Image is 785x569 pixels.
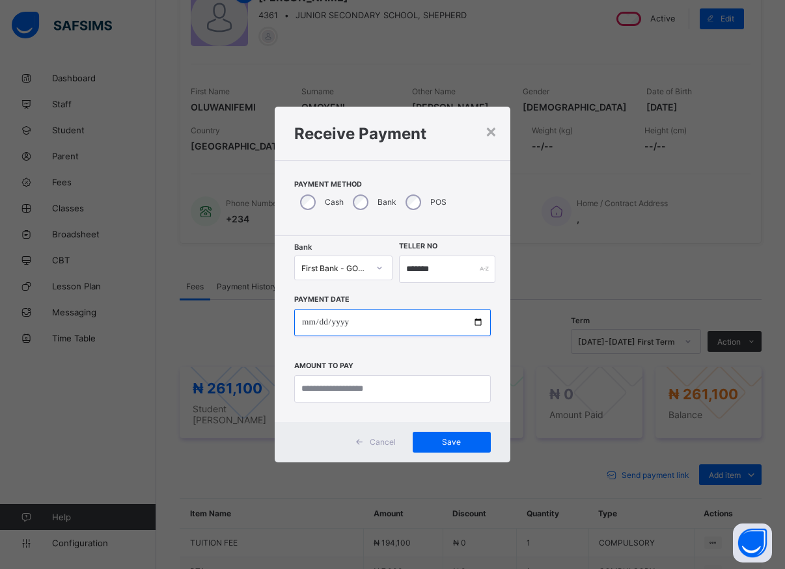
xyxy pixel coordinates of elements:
div: First Bank - GOOD SHEPHERD SCHOOLS [301,263,368,272]
span: Bank [294,243,312,252]
label: POS [430,197,447,207]
div: × [485,120,497,142]
button: Open asap [733,523,772,562]
span: Save [422,437,481,447]
label: Bank [378,197,396,207]
label: Teller No [399,242,437,250]
label: Amount to pay [294,362,353,370]
label: Cash [325,197,344,207]
span: Payment Method [294,180,491,189]
label: Payment Date [294,295,350,304]
h1: Receive Payment [294,124,491,143]
span: Cancel [370,437,396,447]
